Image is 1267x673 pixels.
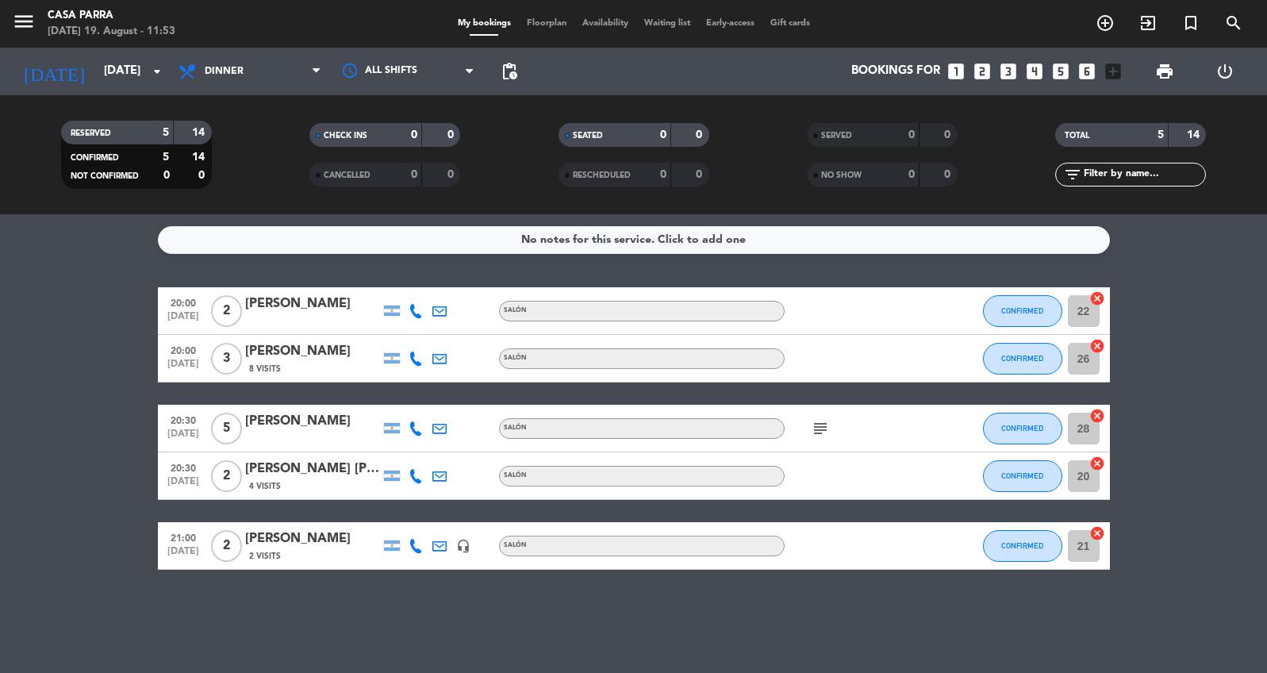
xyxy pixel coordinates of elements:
[821,132,852,140] span: SERVED
[163,458,203,476] span: 20:30
[946,61,966,82] i: looks_one
[447,169,457,180] strong: 0
[1195,48,1255,95] div: LOG OUT
[983,343,1062,375] button: CONFIRMED
[71,129,111,137] span: RESERVED
[249,363,281,375] span: 8 Visits
[698,19,762,28] span: Early-access
[1096,13,1115,33] i: add_circle_outline
[574,19,636,28] span: Availability
[211,530,242,562] span: 2
[163,311,203,329] span: [DATE]
[163,429,203,447] span: [DATE]
[636,19,698,28] span: Waiting list
[245,294,380,314] div: [PERSON_NAME]
[504,472,527,479] span: SALÓN
[1065,132,1089,140] span: TOTAL
[71,154,119,162] span: CONFIRMED
[983,413,1062,444] button: CONFIRMED
[163,528,203,546] span: 21:00
[500,62,519,81] span: pending_actions
[163,340,203,359] span: 20:00
[1224,13,1243,33] i: search
[163,127,169,138] strong: 5
[504,355,527,361] span: SALÓN
[163,546,203,564] span: [DATE]
[1155,62,1174,81] span: print
[245,341,380,362] div: [PERSON_NAME]
[1024,61,1045,82] i: looks_4
[983,460,1062,492] button: CONFIRMED
[456,539,470,553] i: headset_mic
[163,410,203,429] span: 20:30
[163,476,203,494] span: [DATE]
[1158,129,1164,140] strong: 5
[504,425,527,431] span: SALÓN
[504,307,527,313] span: SALÓN
[1063,165,1082,184] i: filter_list
[48,24,175,40] div: [DATE] 19. August - 11:53
[908,129,915,140] strong: 0
[908,169,915,180] strong: 0
[450,19,519,28] span: My bookings
[660,169,666,180] strong: 0
[249,550,281,563] span: 2 Visits
[1001,424,1043,433] span: CONFIRMED
[851,64,940,79] span: Bookings for
[696,129,705,140] strong: 0
[1050,61,1071,82] i: looks_5
[1103,61,1123,82] i: add_box
[1001,306,1043,315] span: CONFIRMED
[1215,62,1234,81] i: power_settings_new
[12,10,36,39] button: menu
[324,171,371,179] span: CANCELLED
[660,129,666,140] strong: 0
[249,480,281,493] span: 4 Visits
[944,129,954,140] strong: 0
[696,169,705,180] strong: 0
[573,132,603,140] span: SEATED
[1089,456,1105,471] i: cancel
[1089,338,1105,354] i: cancel
[324,132,367,140] span: CHECK INS
[762,19,818,28] span: Gift cards
[148,62,167,81] i: arrow_drop_down
[1001,354,1043,363] span: CONFIRMED
[573,171,631,179] span: RESCHEDULED
[944,169,954,180] strong: 0
[1077,61,1097,82] i: looks_6
[1089,408,1105,424] i: cancel
[205,66,244,77] span: Dinner
[12,10,36,33] i: menu
[211,413,242,444] span: 5
[1181,13,1200,33] i: turned_in_not
[192,152,208,163] strong: 14
[211,460,242,492] span: 2
[163,152,169,163] strong: 5
[998,61,1019,82] i: looks_3
[972,61,992,82] i: looks_two
[447,129,457,140] strong: 0
[1187,129,1203,140] strong: 14
[1001,471,1043,480] span: CONFIRMED
[521,231,746,249] div: No notes for this service. Click to add one
[411,169,417,180] strong: 0
[163,293,203,311] span: 20:00
[1138,13,1158,33] i: exit_to_app
[1089,290,1105,306] i: cancel
[245,411,380,432] div: [PERSON_NAME]
[71,172,139,180] span: NOT CONFIRMED
[411,129,417,140] strong: 0
[192,127,208,138] strong: 14
[821,171,862,179] span: NO SHOW
[12,54,96,89] i: [DATE]
[245,529,380,549] div: [PERSON_NAME]
[163,170,170,181] strong: 0
[519,19,574,28] span: Floorplan
[48,8,175,24] div: Casa Parra
[983,530,1062,562] button: CONFIRMED
[245,459,380,479] div: [PERSON_NAME] [PERSON_NAME]
[983,295,1062,327] button: CONFIRMED
[211,343,242,375] span: 3
[211,295,242,327] span: 2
